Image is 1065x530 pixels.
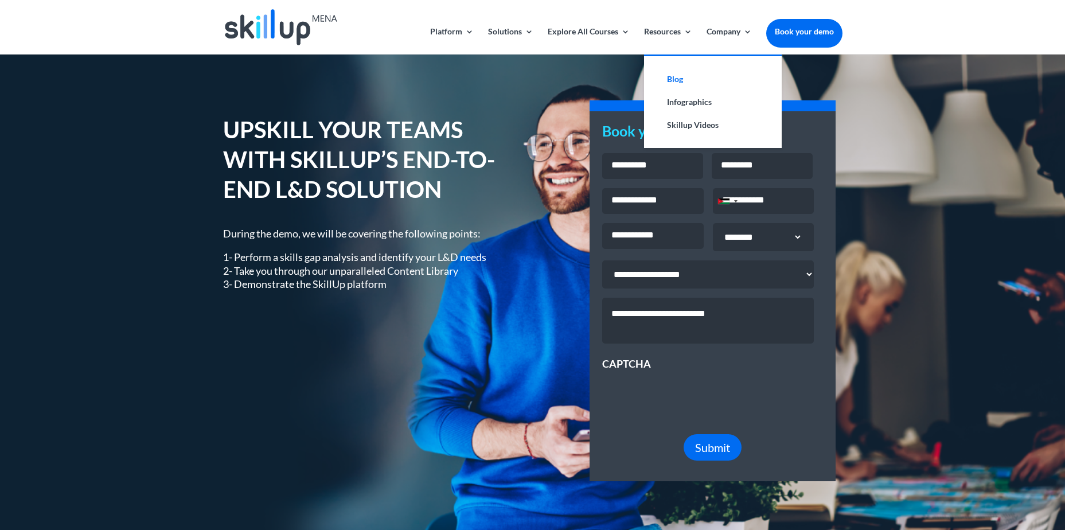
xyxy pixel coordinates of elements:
[223,251,516,291] p: 1- Perform a skills gap analysis and identify your L&D needs 2- Take you through our unparalleled...
[656,91,770,114] a: Infographics
[766,19,842,44] a: Book your demo
[656,114,770,137] a: Skillup Videos
[430,28,474,54] a: Platform
[223,227,516,291] div: During the demo, we will be covering the following points:
[695,441,730,454] span: Submit
[707,28,752,54] a: Company
[656,68,770,91] a: Blog
[713,189,741,213] div: Selected country
[548,28,630,54] a: Explore All Courses
[684,434,742,461] button: Submit
[602,371,777,416] iframe: reCAPTCHA
[874,406,1065,530] iframe: Chat Widget
[602,124,823,144] h3: Book your demo now
[602,357,651,371] label: CAPTCHA
[644,28,692,54] a: Resources
[488,28,533,54] a: Solutions
[225,9,337,45] img: Skillup Mena
[223,115,516,210] h1: UPSKILL YOUR TEAMS WITH SKILLUP’S END-TO-END L&D SOLUTION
